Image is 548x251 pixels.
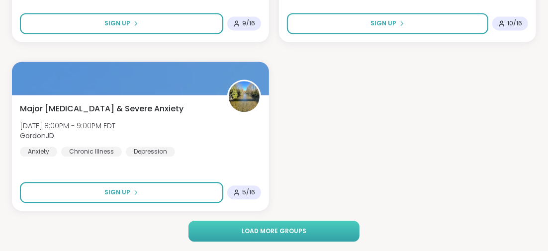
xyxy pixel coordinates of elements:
[20,182,223,203] button: Sign Up
[105,188,131,197] span: Sign Up
[105,19,131,28] span: Sign Up
[242,227,306,236] span: Load more groups
[507,19,522,27] span: 10 / 16
[20,121,115,131] span: [DATE] 8:00PM - 9:00PM EDT
[61,147,122,157] div: Chronic Illness
[188,221,359,242] button: Load more groups
[20,103,183,115] span: Major [MEDICAL_DATA] & Severe Anxiety
[242,19,255,27] span: 9 / 16
[20,147,57,157] div: Anxiety
[229,81,260,112] img: GordonJD
[371,19,397,28] span: Sign Up
[287,13,488,34] button: Sign Up
[20,13,223,34] button: Sign Up
[126,147,175,157] div: Depression
[242,188,255,196] span: 5 / 16
[20,131,54,141] b: GordonJD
